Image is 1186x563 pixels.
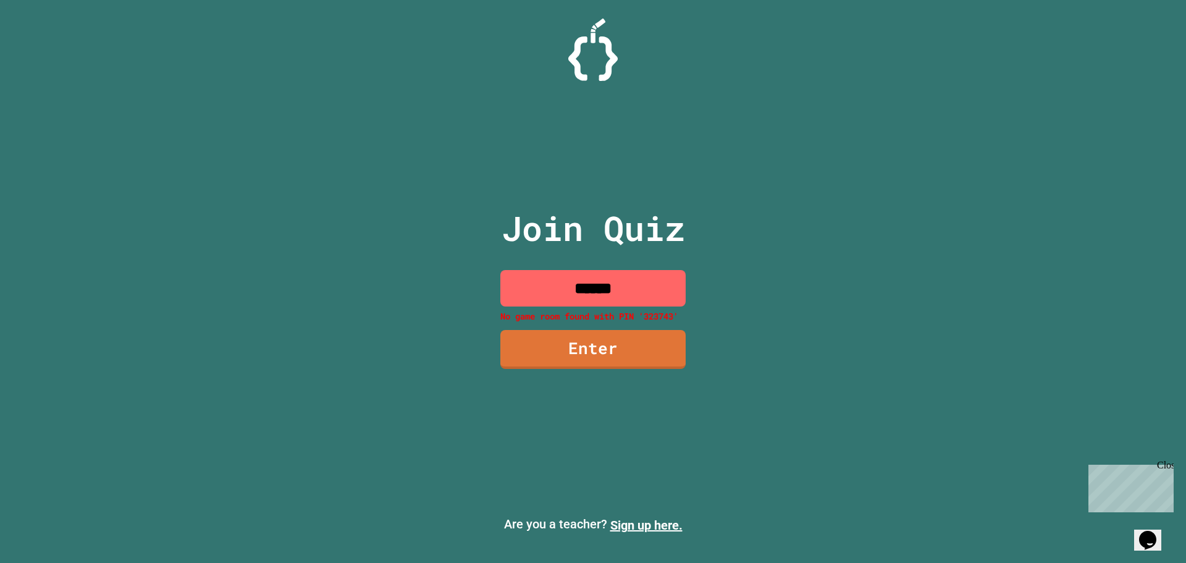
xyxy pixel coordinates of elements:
iframe: chat widget [1083,460,1174,512]
iframe: chat widget [1134,514,1174,551]
img: Logo.svg [568,19,618,81]
p: Are you a teacher? [10,515,1176,535]
p: Join Quiz [502,203,685,254]
p: No game room found with PIN '323743' [500,310,686,323]
a: Enter [500,330,686,369]
a: Sign up here. [610,518,683,533]
div: Chat with us now!Close [5,5,85,78]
